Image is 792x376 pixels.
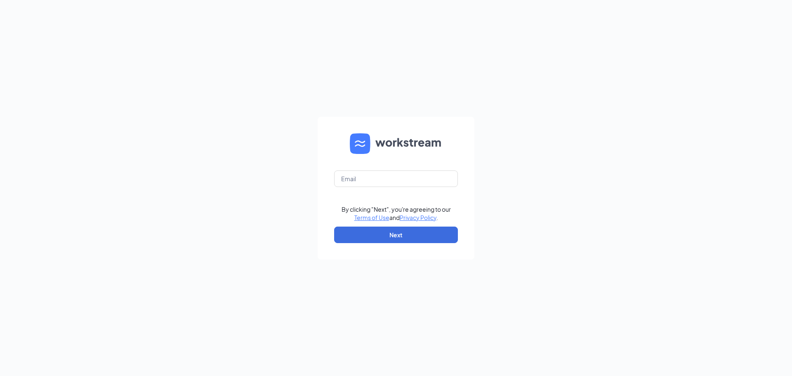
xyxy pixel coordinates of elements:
input: Email [334,170,458,187]
div: By clicking "Next", you're agreeing to our and . [342,205,451,222]
img: WS logo and Workstream text [350,133,442,154]
button: Next [334,227,458,243]
a: Terms of Use [354,214,389,221]
a: Privacy Policy [400,214,436,221]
